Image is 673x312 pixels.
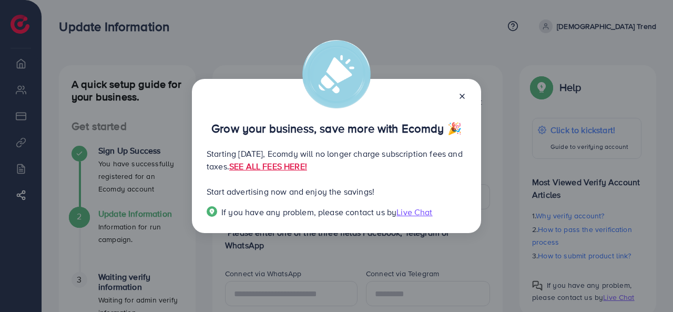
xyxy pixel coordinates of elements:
[207,147,466,173] p: Starting [DATE], Ecomdy will no longer charge subscription fees and taxes.
[302,40,371,108] img: alert
[207,206,217,217] img: Popup guide
[207,122,466,135] p: Grow your business, save more with Ecomdy 🎉
[229,160,307,172] a: SEE ALL FEES HERE!
[207,185,466,198] p: Start advertising now and enjoy the savings!
[396,206,432,218] span: Live Chat
[221,206,396,218] span: If you have any problem, please contact us by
